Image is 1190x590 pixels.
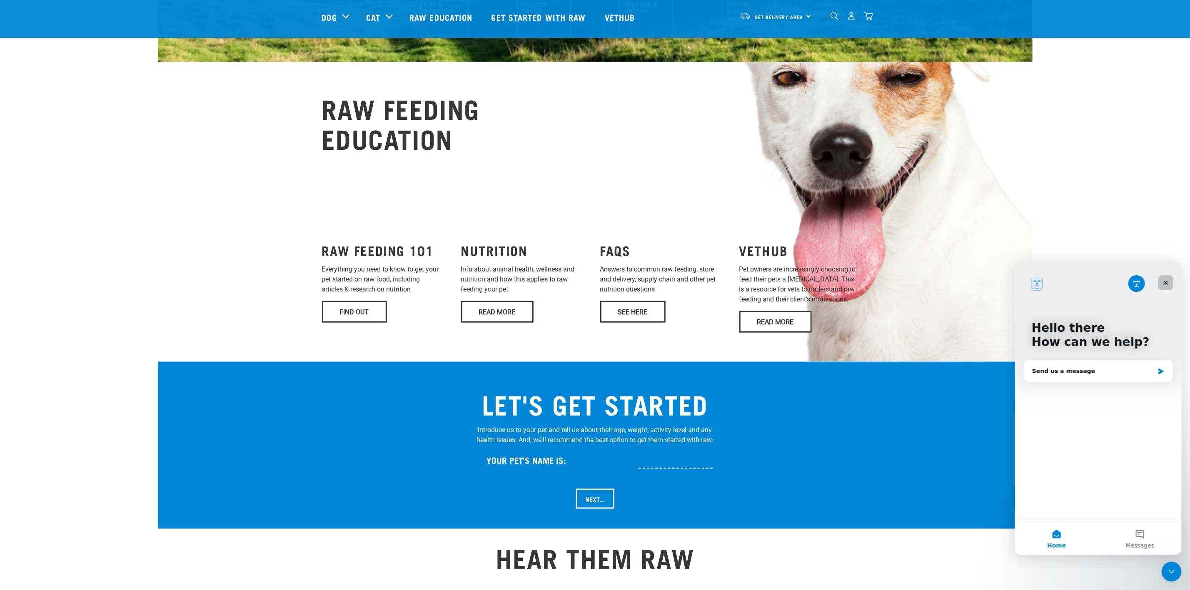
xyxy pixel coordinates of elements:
a: Raw Education [401,0,483,34]
a: Vethub [596,0,646,34]
p: Introduce us to your pet and tell us about their age, weight, activity level and any health issue... [477,425,714,445]
h4: Your Pet’s name is: [487,455,566,465]
a: Get started with Raw [483,0,596,34]
a: Find Out [322,301,387,323]
img: user.png [847,12,856,20]
iframe: Intercom live chat [1162,562,1182,582]
iframe: Intercom live chat [1015,262,1182,555]
input: Next... [576,489,614,509]
h2: LET'S GET STARTED [477,388,714,418]
h2: RAW FEEDING EDUCATION [322,93,480,153]
a: Read More [739,311,812,333]
span: Set Delivery Area [755,15,803,18]
p: Everything you need to know to get your pet started on raw food, including articles & research on... [322,264,451,294]
p: Pet owners are increasingly choosing to feed their pets a [MEDICAL_DATA]. This is a resource for ... [739,264,868,304]
a: Dog [322,11,337,23]
h3: NUTRITION [461,243,590,258]
img: home-icon-1@2x.png [831,12,838,20]
h3: FAQS [600,243,729,258]
a: Read More [461,301,534,323]
h2: HEAR THEM RAW [322,542,868,572]
a: Cat [366,11,380,23]
h3: RAW FEEDING 101 [322,243,451,258]
a: See Here [600,301,666,323]
img: home-icon@2x.png [864,12,873,20]
img: van-moving.png [740,12,751,20]
h3: VETHUB [739,243,868,258]
p: Info about animal health, wellness and nutrition and how this applies to raw feeding your pet [461,264,590,294]
p: Answers to common raw feeding, store and delivery, supply chain and other pet nutrition questions [600,264,729,294]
